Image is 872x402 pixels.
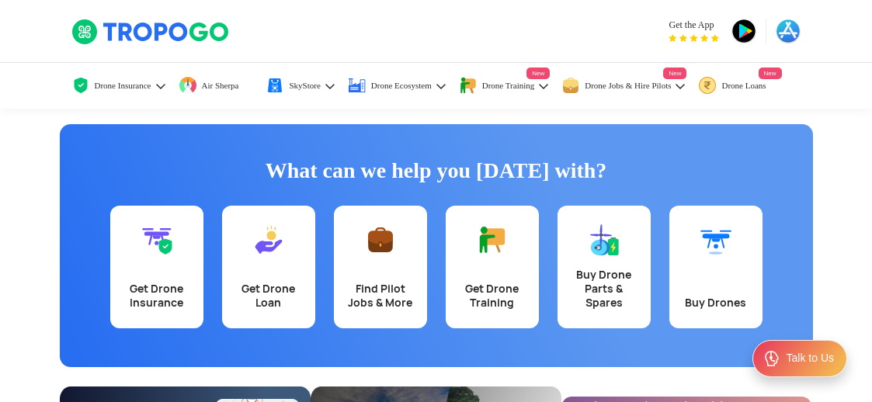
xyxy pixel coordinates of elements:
span: Air Sherpa [202,79,239,92]
a: Get Drone Training [446,206,539,328]
img: TropoGo Logo [71,19,231,45]
a: Drone Jobs & Hire PilotsNew [561,63,686,109]
h1: What can we help you [DATE] with? [71,155,801,186]
span: Drone Training [482,79,535,92]
a: Drone Ecosystem [348,63,447,109]
img: Get Drone Training [477,224,508,255]
span: Drone Loans [721,79,766,92]
a: Buy Drones [669,206,763,328]
div: Get Drone Insurance [120,282,194,310]
div: Talk to Us [787,351,834,366]
div: Get Drone Loan [231,282,306,310]
a: Drone Insurance [71,63,167,109]
span: Get the App [669,19,719,31]
span: New [526,68,550,79]
img: App Raking [669,34,719,42]
a: Find Pilot Jobs & More [334,206,427,328]
img: Get Drone Insurance [141,224,172,255]
a: Drone TrainingNew [459,63,551,109]
span: New [759,68,782,79]
span: Drone Ecosystem [371,79,432,92]
a: Drone LoansNew [698,63,781,109]
img: appstore [776,19,801,43]
img: playstore [731,19,756,43]
img: Get Drone Loan [253,224,284,255]
span: Drone Insurance [95,79,151,92]
span: SkyStore [289,79,320,92]
img: Find Pilot Jobs & More [365,224,396,255]
a: Air Sherpa [179,63,255,109]
a: Buy Drone Parts & Spares [558,206,651,328]
a: SkyStore [266,63,335,109]
img: ic_Support.svg [763,349,781,368]
div: Buy Drone Parts & Spares [567,268,641,310]
div: Get Drone Training [455,282,530,310]
div: Buy Drones [679,296,753,310]
img: Buy Drones [700,224,731,255]
span: Drone Jobs & Hire Pilots [585,79,671,92]
img: Buy Drone Parts & Spares [589,224,620,255]
a: Get Drone Insurance [110,206,203,328]
div: Find Pilot Jobs & More [343,282,418,310]
span: New [663,68,686,79]
a: Get Drone Loan [222,206,315,328]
